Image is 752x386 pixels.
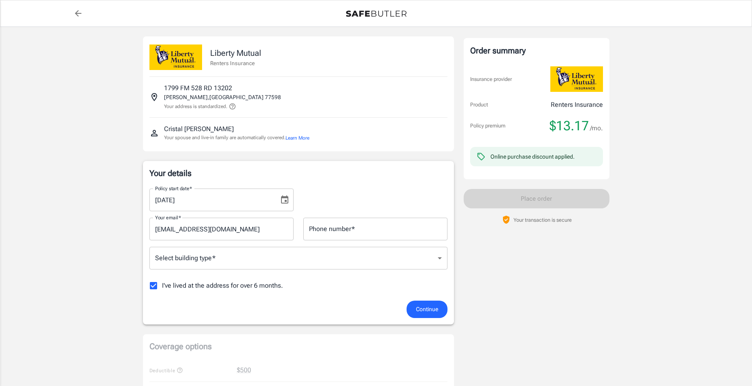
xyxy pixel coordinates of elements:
[407,301,447,318] button: Continue
[149,168,447,179] p: Your details
[164,103,227,110] p: Your address is standardized.
[550,66,603,92] img: Liberty Mutual
[470,45,603,57] div: Order summary
[513,216,572,224] p: Your transaction is secure
[164,134,309,142] p: Your spouse and live-in family are automatically covered.
[210,59,261,67] p: Renters Insurance
[490,153,575,161] div: Online purchase discount applied.
[162,281,283,291] span: I've lived at the address for over 6 months.
[303,218,447,240] input: Enter number
[470,75,512,83] p: Insurance provider
[590,123,603,134] span: /mo.
[470,122,505,130] p: Policy premium
[149,92,159,102] svg: Insured address
[551,100,603,110] p: Renters Insurance
[550,118,589,134] span: $13.17
[149,189,273,211] input: MM/DD/YYYY
[70,5,86,21] a: back to quotes
[210,47,261,59] p: Liberty Mutual
[164,124,234,134] p: Cristal [PERSON_NAME]
[155,214,181,221] label: Your email
[277,192,293,208] button: Choose date, selected date is Sep 4, 2025
[346,11,407,17] img: Back to quotes
[149,128,159,138] svg: Insured person
[285,134,309,142] button: Learn More
[470,101,488,109] p: Product
[149,45,202,70] img: Liberty Mutual
[164,83,232,93] p: 1799 FM 528 RD 13202
[149,218,294,240] input: Enter email
[416,304,438,314] span: Continue
[164,93,281,101] p: [PERSON_NAME] , [GEOGRAPHIC_DATA] 77598
[155,185,192,192] label: Policy start date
